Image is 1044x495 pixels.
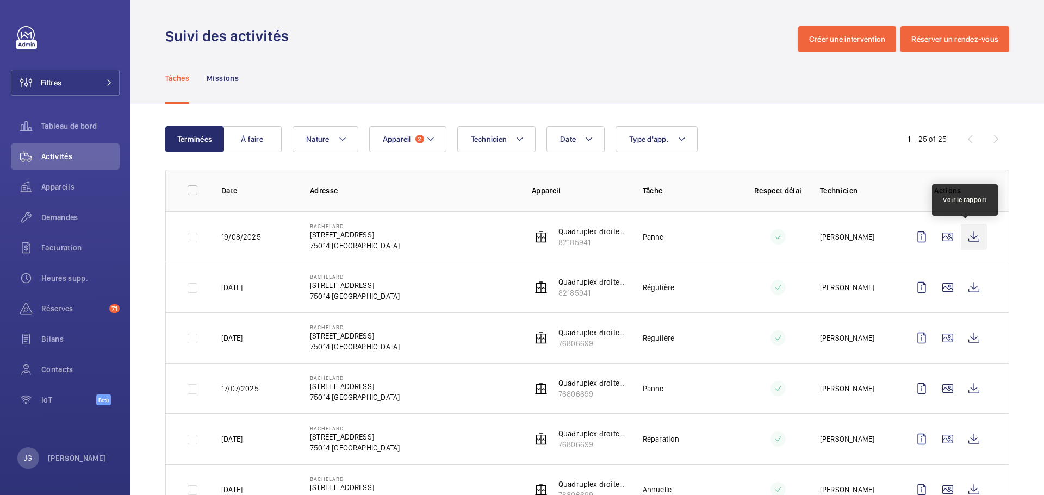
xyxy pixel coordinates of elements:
[221,282,243,293] p: [DATE]
[535,433,548,446] img: elevator.svg
[310,223,400,229] p: Bachelard
[41,394,96,405] span: IoT
[41,273,120,284] span: Heures supp.
[310,330,400,341] p: [STREET_ADDRESS]
[820,484,874,495] p: [PERSON_NAME]
[221,333,243,343] p: [DATE]
[558,338,625,349] p: 76806699
[908,134,947,145] div: 1 – 25 of 25
[310,431,400,442] p: [STREET_ADDRESS]
[41,303,105,314] span: Réserves
[310,475,400,482] p: Bachelard
[558,287,625,298] p: 82185941
[207,73,239,84] p: Missions
[643,484,672,495] p: Annuelle
[535,331,548,344] img: elevator.svg
[109,304,120,313] span: 71
[221,484,243,495] p: [DATE]
[643,434,680,444] p: Réparation
[629,135,669,143] span: Type d'app.
[310,374,400,381] p: Bachelard
[310,482,400,493] p: [STREET_ADDRESS]
[820,333,874,343] p: [PERSON_NAME]
[48,453,107,463] p: [PERSON_NAME]
[310,442,400,453] p: 75014 [GEOGRAPHIC_DATA]
[560,135,576,143] span: Date
[643,333,675,343] p: Régulière
[820,231,874,242] p: [PERSON_NAME]
[310,273,400,280] p: Bachelard
[558,327,625,338] p: Quadruplex droite bleu foncé
[165,26,295,46] h1: Suivi des activités
[457,126,536,152] button: Technicien
[221,231,261,242] p: 19/08/2025
[558,226,625,237] p: Quadruplex droite bleu ciel
[943,195,987,205] div: Voir le rapport
[96,394,111,405] span: Beta
[616,126,698,152] button: Type d'app.
[546,126,605,152] button: Date
[383,135,411,143] span: Appareil
[41,77,61,88] span: Filtres
[754,185,803,196] p: Respect délai
[310,185,514,196] p: Adresse
[165,73,189,84] p: Tâches
[310,291,400,302] p: 75014 [GEOGRAPHIC_DATA]
[558,389,625,399] p: 76806699
[310,381,400,392] p: [STREET_ADDRESS]
[221,185,293,196] p: Date
[24,453,32,463] p: JG
[558,479,625,490] p: Quadruplex droite bleu foncé
[41,121,120,131] span: Tableau de bord
[643,231,664,242] p: Panne
[41,181,120,192] span: Appareils
[369,126,446,152] button: Appareil2
[41,151,120,162] span: Activités
[415,135,424,143] span: 2
[558,378,625,389] p: Quadruplex droite bleu foncé
[293,126,358,152] button: Nature
[41,242,120,253] span: Facturation
[909,185,987,196] p: Actions
[820,185,891,196] p: Technicien
[558,439,625,450] p: 76806699
[41,364,120,375] span: Contacts
[310,229,400,240] p: [STREET_ADDRESS]
[535,382,548,395] img: elevator.svg
[643,383,664,394] p: Panne
[558,428,625,439] p: Quadruplex droite bleu foncé
[535,281,548,294] img: elevator.svg
[223,126,282,152] button: À faire
[310,425,400,431] p: Bachelard
[310,341,400,352] p: 75014 [GEOGRAPHIC_DATA]
[558,277,625,287] p: Quadruplex droite bleu ciel
[471,135,507,143] span: Technicien
[820,434,874,444] p: [PERSON_NAME]
[820,282,874,293] p: [PERSON_NAME]
[41,334,120,344] span: Bilans
[41,212,120,223] span: Demandes
[165,126,224,152] button: Terminées
[558,237,625,248] p: 82185941
[643,185,736,196] p: Tâche
[535,230,548,243] img: elevator.svg
[310,240,400,251] p: 75014 [GEOGRAPHIC_DATA]
[11,70,120,96] button: Filtres
[221,434,243,444] p: [DATE]
[643,282,675,293] p: Régulière
[798,26,897,52] button: Créer une intervention
[532,185,625,196] p: Appareil
[310,392,400,403] p: 75014 [GEOGRAPHIC_DATA]
[310,324,400,330] p: Bachelard
[820,383,874,394] p: [PERSON_NAME]
[221,383,259,394] p: 17/07/2025
[310,280,400,291] p: [STREET_ADDRESS]
[306,135,330,143] span: Nature
[900,26,1009,52] button: Réserver un rendez-vous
